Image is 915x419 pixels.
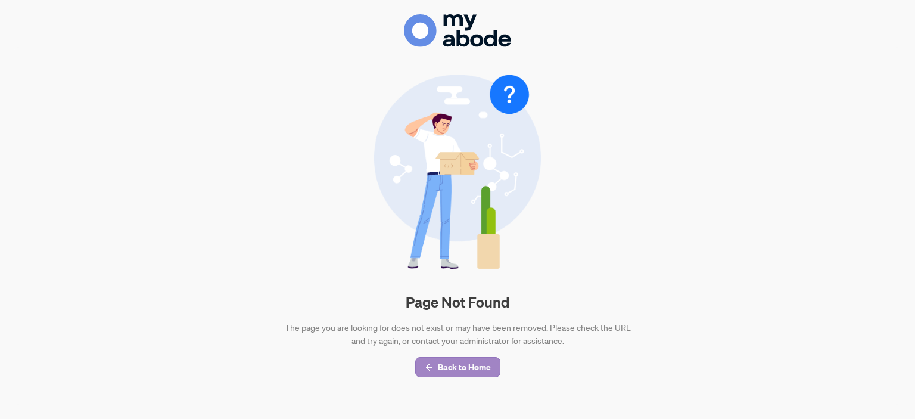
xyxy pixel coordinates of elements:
[404,14,511,47] img: Logo
[425,363,433,371] span: arrow-left
[374,75,541,269] img: Null State Icon
[415,357,500,377] button: Back to Home
[406,293,509,312] h2: Page Not Found
[279,321,636,347] div: The page you are looking for does not exist or may have been removed. Please check the URL and tr...
[438,358,491,377] span: Back to Home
